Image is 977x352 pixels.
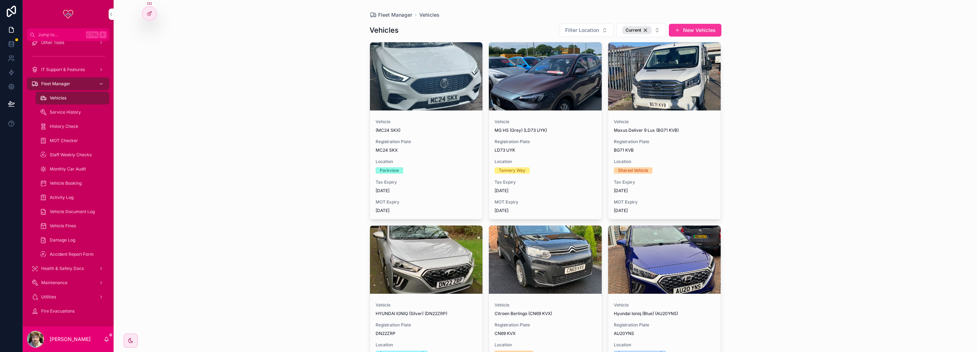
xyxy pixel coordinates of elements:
[27,36,109,49] a: Other Tools
[376,322,477,328] span: Registration Plate
[499,167,525,174] div: Tannery Way
[27,28,109,41] button: Jump to...CtrlK
[614,159,715,164] span: Location
[50,152,92,158] span: Staff Weekly Checks
[41,294,56,300] span: Utilities
[376,188,477,194] span: [DATE]
[489,226,602,294] div: img_1923_720.jpg
[376,331,477,336] span: DN22ZRP
[36,148,109,161] a: Staff Weekly Checks
[376,139,477,145] span: Registration Plate
[41,40,64,45] span: Other Tools
[50,109,81,115] span: Service History
[614,139,715,145] span: Registration Plate
[614,342,715,348] span: Location
[50,251,94,257] span: Accident Report Form
[614,311,715,316] span: Hyundai Ioniq (Blue) (AU20YNS)
[608,226,721,294] div: IMG_2185.jpeg
[50,209,95,215] span: Vehicle Document Log
[50,180,82,186] span: Vehicle Booking
[376,147,477,153] span: MC24 SKX
[376,302,477,308] span: Vehicle
[495,342,596,348] span: Location
[38,32,83,38] span: Jump to...
[495,139,596,145] span: Registration Plate
[36,134,109,147] a: MOT Checker
[489,42,602,110] div: 7d30d626-146e-47cb-94c1-4d2d7d460e46.jpg
[669,24,721,37] button: New Vehicles
[495,331,596,336] span: CN69 KVX
[41,266,84,271] span: Health & Safety Docs
[376,128,477,133] span: (MC24 SKX)
[27,276,109,289] a: Maintenance
[370,11,412,18] a: Fleet Manager
[27,63,109,76] a: IT Support & Features
[41,81,70,87] span: Fleet Manager
[50,195,73,200] span: Activity Log
[100,32,106,38] span: K
[50,124,78,129] span: History Check
[376,119,477,125] span: Vehicle
[614,147,715,153] span: BG71 KVB
[27,77,109,90] a: Fleet Manager
[27,291,109,303] a: Utilities
[616,23,666,37] button: Select Button
[50,138,78,143] span: MOT Checker
[370,226,483,294] div: img_2300_720.jpg
[614,302,715,308] span: Vehicle
[614,199,715,205] span: MOT Expiry
[23,41,114,326] div: scrollable content
[495,199,596,205] span: MOT Expiry
[622,26,651,34] div: Current
[488,42,602,220] a: VehicleMG HS (Grey) (LD73 UYK)Registration PlateLD73 UYKLocationTannery WayTax Expiry[DATE]MOT Ex...
[618,167,648,174] div: Shared Vehicle
[36,177,109,190] a: Vehicle Booking
[36,234,109,247] a: Damage Log
[419,11,440,18] a: Vehicles
[370,42,483,110] div: WhatsApp-Image-2025-08-19-at-14.37.48.jpeg
[36,248,109,261] a: Accident Report Form
[36,191,109,204] a: Activity Log
[614,188,715,194] span: [DATE]
[495,311,596,316] span: Citroen Berlingo (CN69 KVX)
[614,331,715,336] span: AU20YNS
[376,179,477,185] span: Tax Expiry
[36,106,109,119] a: Service History
[50,223,76,229] span: Vehicle Fines
[50,237,75,243] span: Damage Log
[36,92,109,104] a: Vehicles
[495,302,596,308] span: Vehicle
[565,27,599,34] span: Filter Location
[495,322,596,328] span: Registration Plate
[380,167,399,174] div: Parkview
[559,23,613,37] button: Select Button
[50,95,66,101] span: Vehicles
[36,120,109,133] a: History Check
[36,220,109,232] a: Vehicle Fines
[622,26,651,34] button: Unselect CURRENT
[50,336,91,343] p: [PERSON_NAME]
[376,159,477,164] span: Location
[36,163,109,175] a: Monthly Car Audit
[495,188,596,194] span: [DATE]
[376,199,477,205] span: MOT Expiry
[614,128,715,133] span: Maxus Deliver 9 Lux (BG71 KVB)
[495,179,596,185] span: Tax Expiry
[62,9,74,20] img: App logo
[27,262,109,275] a: Health & Safety Docs
[376,311,477,316] span: HYUNDAI IONIQ (Silver) (DN22ZRP)
[376,342,477,348] span: Location
[86,31,99,38] span: Ctrl
[495,128,596,133] span: MG HS (Grey) (LD73 UYK)
[376,208,477,213] span: [DATE]
[608,42,721,110] div: img_3741_720.jpg
[36,205,109,218] a: Vehicle Document Log
[495,119,596,125] span: Vehicle
[495,159,596,164] span: Location
[41,308,75,314] span: Fire Evacuations
[41,67,85,72] span: IT Support & Features
[495,147,596,153] span: LD73 UYK
[378,11,412,18] span: Fleet Manager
